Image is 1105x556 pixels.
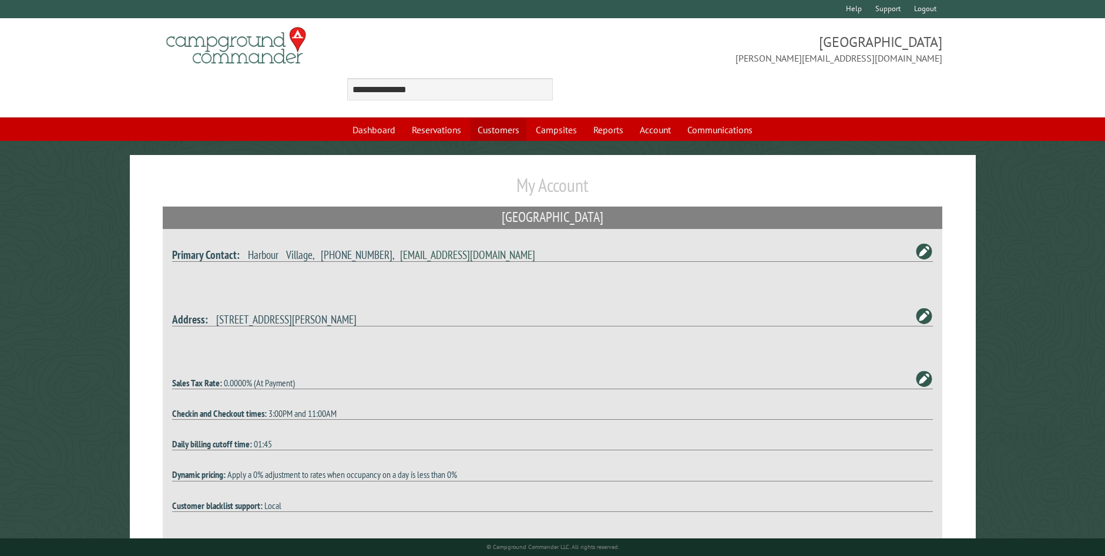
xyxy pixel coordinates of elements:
h4: , , [172,248,933,262]
a: Communications [680,119,760,141]
span: Harbour [248,247,278,262]
span: Apply a 0% adjustment to rates when occupancy on a day is less than 0% [227,469,457,480]
span: [STREET_ADDRESS][PERSON_NAME] [216,312,357,326]
strong: Daily billing cutoff time: [172,438,252,450]
strong: Customer blacklist support: [172,500,263,511]
a: Reports [586,119,630,141]
strong: Primary Contact: [172,247,240,262]
h2: [GEOGRAPHIC_DATA] [163,207,942,229]
img: Campground Commander [163,23,310,69]
strong: Address: [172,312,208,326]
a: [EMAIL_ADDRESS][DOMAIN_NAME] [400,247,535,262]
span: Local [264,500,281,511]
a: Account [633,119,678,141]
a: Campsites [529,119,584,141]
span: 0.0000% (At Payment) [224,377,295,389]
strong: Dynamic pricing: [172,469,226,480]
span: Village [286,247,313,262]
span: 01:45 [254,438,272,450]
a: Dashboard [345,119,402,141]
span: 3:00PM and 11:00AM [268,407,337,419]
a: Reservations [405,119,468,141]
strong: Sales Tax Rate: [172,377,222,389]
span: [PHONE_NUMBER] [321,247,392,262]
span: [GEOGRAPHIC_DATA] [PERSON_NAME][EMAIL_ADDRESS][DOMAIN_NAME] [553,32,943,65]
small: © Campground Commander LLC. All rights reserved. [486,543,619,551]
strong: Checkin and Checkout times: [172,407,267,419]
h1: My Account [163,174,942,206]
a: Customers [471,119,526,141]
